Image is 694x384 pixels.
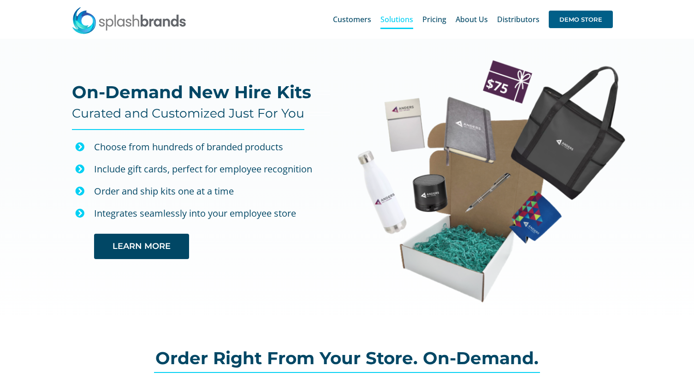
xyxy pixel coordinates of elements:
p: Order and ship kits one at a time [94,183,331,199]
div: Choose from hundreds of branded products [94,139,331,155]
span: Customers [333,16,371,23]
a: Pricing [422,5,446,34]
h4: Curated and Customized Just For You [72,106,304,121]
span: Order Right From Your Store. On-Demand. [155,348,539,368]
h2: On-Demand New Hire Kits [72,83,311,101]
span: Distributors [497,16,540,23]
span: Solutions [380,16,413,23]
span: Pricing [422,16,446,23]
a: Distributors [497,5,540,34]
a: DEMO STORE [549,5,613,34]
img: SplashBrands.com Logo [71,6,187,34]
div: Include gift cards, perfect for employee recognition [94,161,331,177]
nav: Main Menu [333,5,613,34]
img: Anders New Hire Kit Web Image-01 [357,59,625,303]
span: LEARN MORE [113,242,171,251]
a: LEARN MORE [94,234,189,259]
span: About Us [456,16,488,23]
p: Integrates seamlessly into your employee store [94,206,331,221]
span: DEMO STORE [549,11,613,28]
a: Customers [333,5,371,34]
